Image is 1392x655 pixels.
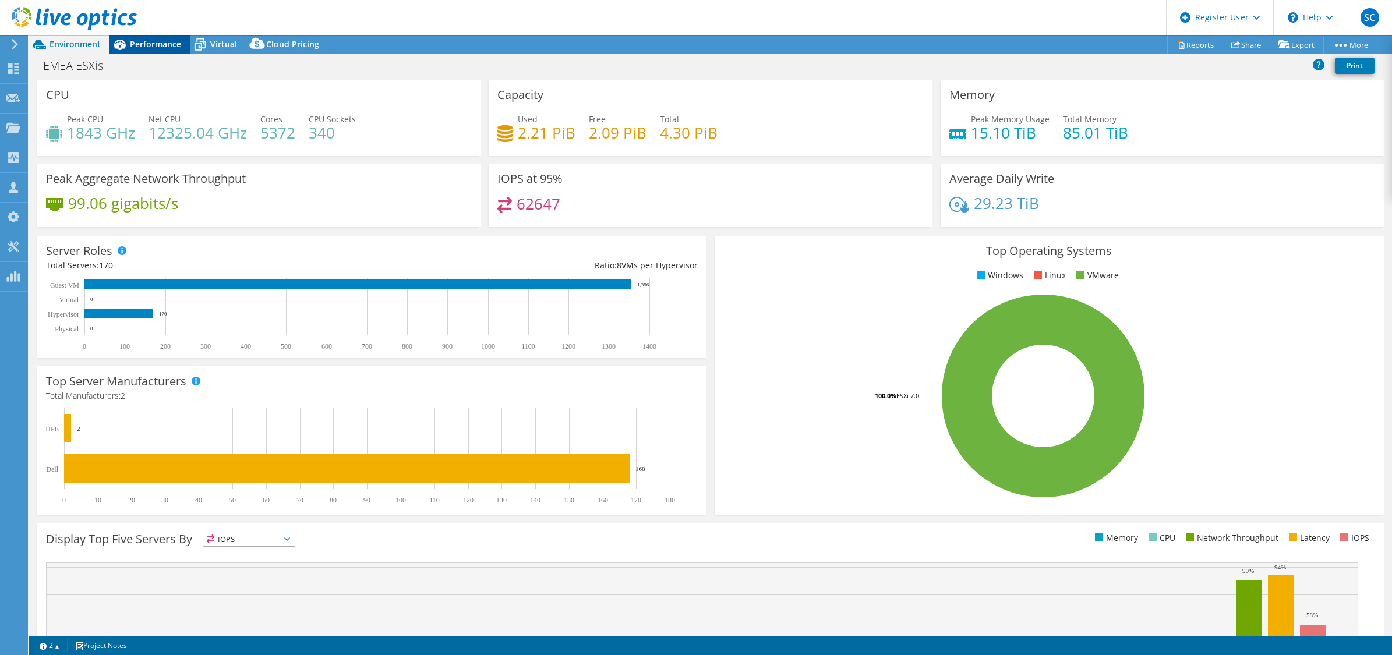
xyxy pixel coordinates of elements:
[517,197,560,210] h4: 62647
[210,38,237,49] span: Virtual
[496,496,507,504] text: 130
[949,88,995,101] h3: Memory
[309,114,356,125] span: CPU Sockets
[50,38,101,49] span: Environment
[46,88,69,101] h3: CPU
[665,496,675,504] text: 180
[46,390,698,402] h4: Total Manufacturers:
[260,126,295,139] h4: 5372
[637,282,649,288] text: 1,356
[660,126,718,139] h4: 4.30 PiB
[561,342,575,350] text: 1200
[46,245,112,257] h3: Server Roles
[723,245,1375,257] h3: Top Operating Systems
[309,126,356,139] h4: 340
[395,496,406,504] text: 100
[1335,58,1375,74] a: Print
[1274,564,1286,571] text: 94%
[128,496,135,504] text: 20
[119,342,130,350] text: 100
[149,114,181,125] span: Net CPU
[46,375,186,388] h3: Top Server Manufacturers
[99,260,113,271] span: 170
[149,126,247,139] h4: 12325.04 GHz
[266,38,319,49] span: Cloud Pricing
[38,59,121,72] h1: EMEA ESXis
[598,496,608,504] text: 160
[263,496,270,504] text: 60
[1306,611,1318,618] text: 58%
[130,38,181,49] span: Performance
[68,197,178,210] h4: 99.06 gigabits/s
[363,496,370,504] text: 90
[241,342,251,350] text: 400
[321,342,332,350] text: 600
[974,269,1023,282] li: Windows
[1361,8,1379,27] span: SC
[602,342,616,350] text: 1300
[90,296,93,302] text: 0
[402,342,412,350] text: 800
[77,425,80,432] text: 2
[67,114,103,125] span: Peak CPU
[896,391,919,400] tspan: ESXi 7.0
[1167,36,1223,54] a: Reports
[67,638,135,653] a: Project Notes
[1337,532,1369,544] li: IOPS
[497,172,563,185] h3: IOPS at 95%
[481,342,495,350] text: 1000
[229,496,236,504] text: 50
[67,126,135,139] h4: 1843 GHz
[530,496,540,504] text: 140
[1286,532,1330,544] li: Latency
[90,325,93,331] text: 0
[875,391,896,400] tspan: 100.0%
[1270,36,1324,54] a: Export
[617,260,621,271] span: 8
[1063,126,1128,139] h4: 85.01 TiB
[160,342,171,350] text: 200
[161,496,168,504] text: 30
[31,638,68,653] a: 2
[62,496,66,504] text: 0
[121,390,125,401] span: 2
[564,496,574,504] text: 150
[429,496,440,504] text: 110
[1146,532,1175,544] li: CPU
[971,114,1050,125] span: Peak Memory Usage
[94,496,101,504] text: 10
[45,425,59,433] text: HPE
[200,342,211,350] text: 300
[59,296,79,304] text: Virtual
[518,114,538,125] span: Used
[1323,36,1377,54] a: More
[1242,567,1254,574] text: 90%
[635,465,645,472] text: 168
[589,114,606,125] span: Free
[362,342,372,350] text: 700
[442,342,453,350] text: 900
[50,281,79,289] text: Guest VM
[1223,36,1270,54] a: Share
[660,114,679,125] span: Total
[971,126,1050,139] h4: 15.10 TiB
[1073,269,1119,282] li: VMware
[463,496,474,504] text: 120
[46,259,372,272] div: Total Servers:
[159,311,167,317] text: 170
[46,465,58,473] text: Dell
[521,342,535,350] text: 1100
[974,197,1039,210] h4: 29.23 TiB
[1092,532,1138,544] li: Memory
[330,496,337,504] text: 80
[631,496,641,504] text: 170
[1183,532,1278,544] li: Network Throughput
[296,496,303,504] text: 70
[260,114,282,125] span: Cores
[589,126,646,139] h4: 2.09 PiB
[195,496,202,504] text: 40
[1031,269,1066,282] li: Linux
[203,532,295,546] span: IOPS
[372,259,697,272] div: Ratio: VMs per Hypervisor
[949,172,1054,185] h3: Average Daily Write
